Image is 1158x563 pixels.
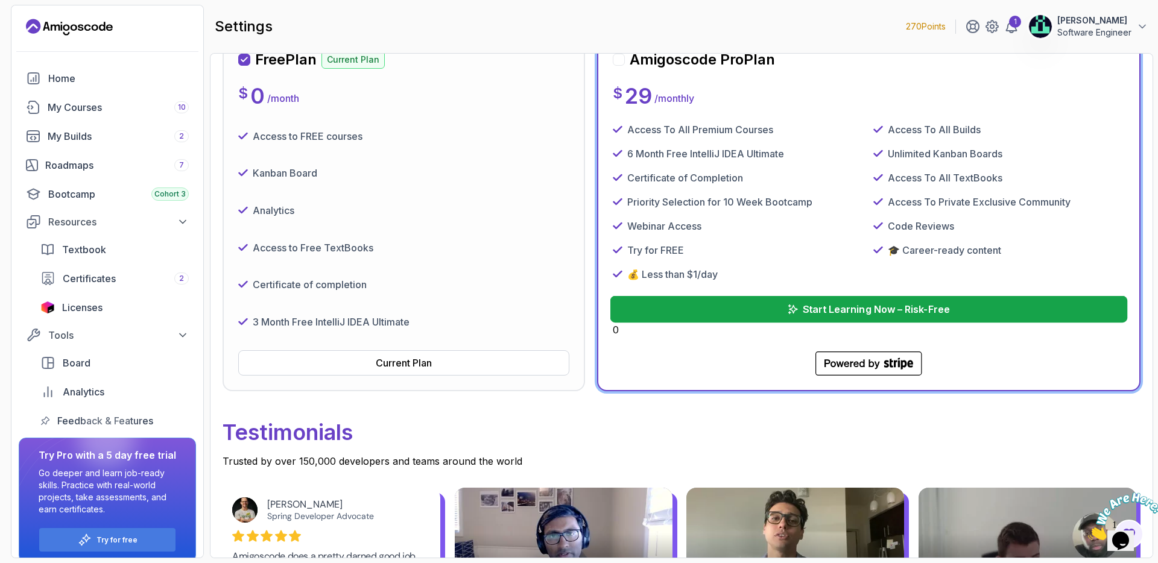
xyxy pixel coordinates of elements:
img: jetbrains icon [40,301,55,313]
h2: settings [215,17,273,36]
span: Licenses [62,300,103,315]
a: board [33,351,196,375]
p: Try for FREE [627,243,684,257]
div: 1 [1009,16,1021,28]
p: 🎓 Career-ready content [888,243,1001,257]
p: Software Engineer [1057,27,1131,39]
p: 6 Month Free IntelliJ IDEA Ultimate [627,146,784,161]
a: Try for free [96,535,138,545]
a: analytics [33,380,196,404]
a: certificates [33,266,196,291]
button: Resources [19,211,196,233]
a: 1 [1004,19,1019,34]
button: Tools [19,324,196,346]
a: textbook [33,237,196,262]
p: Access To All TextBooks [888,171,1002,185]
p: Access To All Builds [888,122,981,137]
div: My Builds [48,129,189,143]
p: Current Plan [321,51,385,69]
p: 0 [250,84,265,108]
span: 7 [179,160,184,170]
span: Feedback & Features [57,414,153,428]
div: Current Plan [376,356,432,370]
p: / month [267,91,299,105]
img: Josh Long avatar [232,497,258,523]
a: Landing page [26,17,113,37]
div: Tools [48,328,189,342]
div: [PERSON_NAME] [267,499,421,511]
p: / monthly [654,91,694,105]
p: $ [613,84,622,103]
a: licenses [33,295,196,319]
p: Testimonials [223,410,1141,454]
button: Current Plan [238,350,569,376]
button: user profile image[PERSON_NAME]Software Engineer [1028,14,1148,39]
p: Kanban Board [253,166,317,180]
a: Spring Developer Advocate [267,511,374,521]
h2: Free Plan [255,50,317,69]
span: Certificates [63,271,116,286]
p: Start Learning Now – Risk-Free [802,302,949,316]
a: builds [19,124,196,148]
button: Try for free [39,527,176,552]
p: 💰 Less than $1/day [627,267,718,281]
img: user profile image [1029,15,1052,38]
a: feedback [33,409,196,433]
p: Go deeper and learn job-ready skills. Practice with real-world projects, take assessments, and ea... [39,467,176,515]
a: home [19,66,196,90]
p: 29 [625,84,652,108]
span: Cohort 3 [154,189,186,199]
p: Code Reviews [888,219,954,233]
p: Webinar Access [627,219,701,233]
p: Analytics [253,203,294,218]
p: Access To Private Exclusive Community [888,195,1071,209]
img: Chat attention grabber [5,5,80,52]
p: [PERSON_NAME] [1057,14,1131,27]
div: Bootcamp [48,187,189,201]
button: Start Learning Now – Risk-Free [610,296,1128,322]
p: $ [238,84,248,103]
a: bootcamp [19,182,196,206]
p: Access to FREE courses [253,129,362,143]
span: 1 [5,5,10,15]
span: 2 [179,274,184,283]
p: Certificate of Completion [627,171,743,185]
p: Trusted by over 150,000 developers and teams around the world [223,454,1141,468]
p: 270 Points [906,20,946,33]
span: 2 [179,131,184,141]
p: Unlimited Kanban Boards [888,146,1002,161]
iframe: chat widget [1083,488,1158,545]
div: 0 [613,296,1125,337]
div: Roadmaps [45,158,189,172]
span: Board [63,356,90,370]
a: courses [19,95,196,119]
p: Certificate of completion [253,277,367,292]
span: Analytics [63,385,104,399]
p: Priority Selection for 10 Week Bootcamp [627,195,812,209]
p: 3 Month Free IntelliJ IDEA Ultimate [253,315,410,329]
p: Access to Free TextBooks [253,241,373,255]
span: 10 [178,102,186,112]
div: My Courses [48,100,189,115]
div: Home [48,71,189,86]
div: Resources [48,215,189,229]
h2: Amigoscode Pro Plan [630,50,775,69]
span: Textbook [62,242,106,257]
a: roadmaps [19,153,196,177]
p: Access To All Premium Courses [627,122,773,137]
